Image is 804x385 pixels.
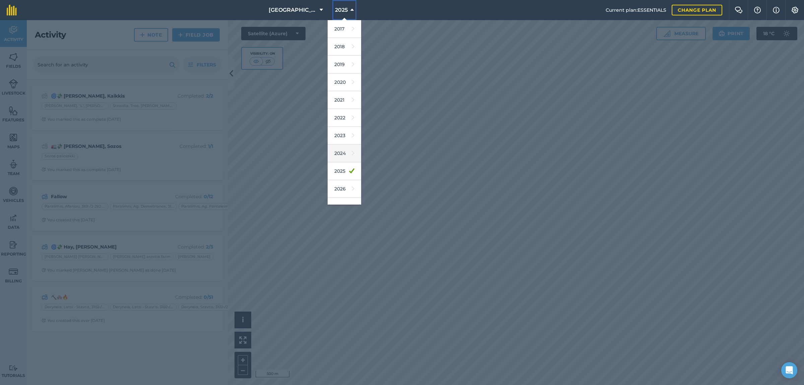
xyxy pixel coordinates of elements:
span: [GEOGRAPHIC_DATA] [269,6,317,14]
img: svg+xml;base64,PHN2ZyB4bWxucz0iaHR0cDovL3d3dy53My5vcmcvMjAwMC9zdmciIHdpZHRoPSIxNyIgaGVpZ2h0PSIxNy... [773,6,780,14]
a: 2026 [328,180,361,198]
div: Open Intercom Messenger [781,362,797,378]
a: 2017 [328,20,361,38]
a: 2018 [328,38,361,56]
span: 2025 [335,6,348,14]
a: 2020 [328,73,361,91]
img: A cog icon [791,7,799,13]
a: 2024 [328,145,361,162]
a: Change plan [672,5,722,15]
a: 2027 [328,198,361,216]
a: 2021 [328,91,361,109]
img: A question mark icon [753,7,761,13]
img: fieldmargin Logo [7,5,17,15]
span: Current plan : ESSENTIALS [606,6,666,14]
img: Two speech bubbles overlapping with the left bubble in the forefront [735,7,743,13]
a: 2025 [328,162,361,180]
a: 2023 [328,127,361,145]
a: 2022 [328,109,361,127]
a: 2019 [328,56,361,73]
